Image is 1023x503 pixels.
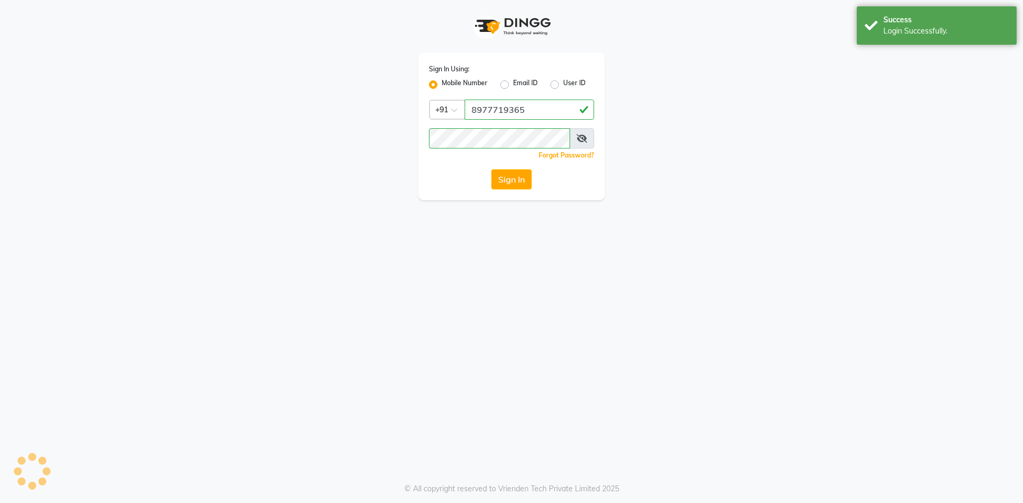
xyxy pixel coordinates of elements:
label: User ID [563,78,586,91]
a: Forgot Password? [539,151,594,159]
div: Success [883,14,1009,26]
img: logo1.svg [469,11,554,42]
div: Login Successfully. [883,26,1009,37]
input: Username [465,100,594,120]
label: Email ID [513,78,538,91]
button: Sign In [491,169,532,189]
label: Sign In Using: [429,64,469,74]
input: Username [429,128,570,149]
label: Mobile Number [442,78,488,91]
